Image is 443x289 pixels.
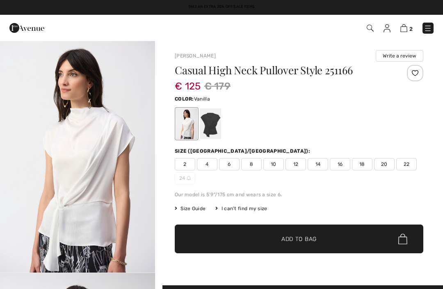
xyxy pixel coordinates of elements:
span: 24 [175,172,195,184]
span: 10 [263,158,284,170]
span: 8 [241,158,262,170]
span: 2 [409,26,413,32]
span: Color: [175,96,194,102]
div: I can't find my size [215,205,267,212]
span: 22 [396,158,417,170]
span: 18 [352,158,372,170]
div: Our model is 5'9"/175 cm and wears a size 6. [175,191,423,198]
span: 2 [175,158,195,170]
span: 20 [374,158,395,170]
h1: Casual High Neck Pullover Style 251166 [175,65,382,76]
div: Black [200,108,221,139]
img: Shopping Bag [400,24,407,32]
img: My Info [384,24,390,32]
span: 4 [197,158,217,170]
button: Write a review [376,50,423,62]
span: Add to Bag [281,235,317,243]
a: [PERSON_NAME] [175,53,216,59]
div: Vanilla [176,108,197,139]
img: 1ère Avenue [9,20,44,36]
button: Add to Bag [175,225,423,253]
img: Menu [424,24,432,32]
img: Search [367,25,374,32]
a: Take an Extra 20% Off Sale Items [188,5,255,9]
span: 12 [285,158,306,170]
div: Size ([GEOGRAPHIC_DATA]/[GEOGRAPHIC_DATA]): [175,147,312,155]
span: € 125 [175,72,201,92]
img: Bag.svg [398,234,407,244]
span: Vanilla [194,96,210,102]
a: 1ère Avenue [9,23,44,31]
a: 2 [400,23,413,33]
span: € 179 [204,79,231,94]
span: 16 [330,158,350,170]
span: 14 [308,158,328,170]
span: Size Guide [175,205,206,212]
img: ring-m.svg [187,176,191,180]
span: 6 [219,158,240,170]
